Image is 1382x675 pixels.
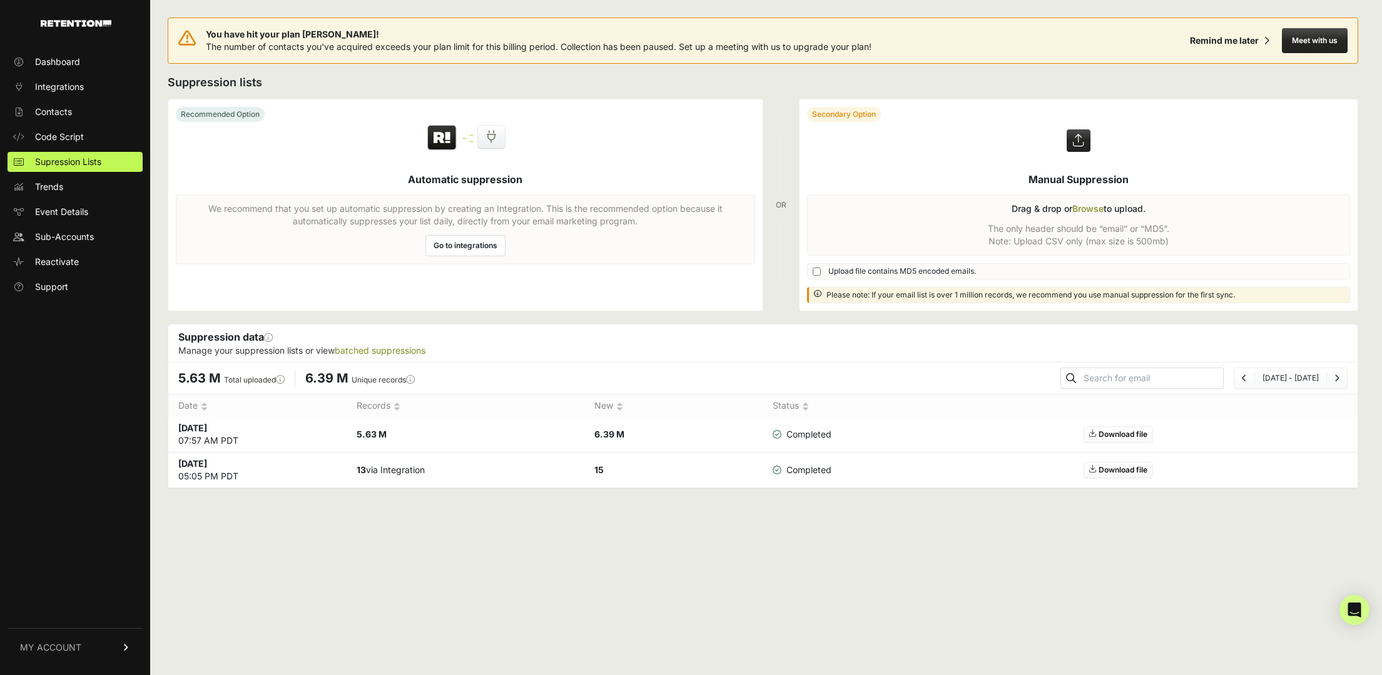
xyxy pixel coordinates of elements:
[425,235,506,256] a: Go to integrations
[802,402,809,411] img: no_sort-eaf950dc5ab64cae54d48a5578032e96f70b2ecb7d747501f34c8f2db400fb66.gif
[594,429,624,439] strong: 6.39 M
[8,127,143,147] a: Code Script
[35,181,63,193] span: Trends
[1254,373,1326,383] li: [DATE] - [DATE]
[35,106,72,118] span: Contacts
[8,277,143,297] a: Support
[224,375,285,384] label: Total uploaded
[463,141,473,142] img: integration
[35,206,88,218] span: Event Details
[335,345,425,356] a: batched suppressions
[357,429,387,439] strong: 5.63 M
[1185,29,1274,52] button: Remind me later
[41,20,111,27] img: Retention.com
[35,131,84,143] span: Code Script
[357,464,366,475] strong: 13
[35,156,101,168] span: Supression Lists
[8,628,143,666] a: MY ACCOUNT
[773,464,831,476] span: Completed
[178,422,207,433] strong: [DATE]
[35,56,80,68] span: Dashboard
[168,417,347,452] td: 07:57 AM PDT
[8,77,143,97] a: Integrations
[347,452,584,488] td: via Integration
[178,344,1348,357] p: Manage your suppression lists or view
[8,102,143,122] a: Contacts
[616,402,623,411] img: no_sort-eaf950dc5ab64cae54d48a5578032e96f70b2ecb7d747501f34c8f2db400fb66.gif
[206,41,871,52] span: The number of contacts you've acquired exceeds your plan limit for this billing period. Collectio...
[463,137,473,139] img: integration
[168,452,347,488] td: 05:05 PM PDT
[347,394,584,417] th: Records
[206,28,871,41] span: You have hit your plan [PERSON_NAME]!
[176,107,265,122] div: Recommended Option
[20,641,81,654] span: MY ACCOUNT
[8,202,143,222] a: Event Details
[8,252,143,272] a: Reactivate
[463,134,473,136] img: integration
[168,324,1358,362] div: Suppression data
[776,99,786,311] div: OR
[184,202,747,227] p: We recommend that you set up automatic suppression by creating an Integration. This is the recomm...
[8,152,143,172] a: Supression Lists
[773,428,831,441] span: Completed
[8,52,143,72] a: Dashboard
[8,177,143,197] a: Trends
[1234,367,1348,389] nav: Page navigation
[1081,369,1223,387] input: Search for email
[813,267,821,276] input: Upload file contains MD5 encoded emails.
[1084,426,1153,442] a: Download file
[201,402,208,411] img: no_sort-eaf950dc5ab64cae54d48a5578032e96f70b2ecb7d747501f34c8f2db400fb66.gif
[1282,28,1348,53] button: Meet with us
[168,74,1358,91] h2: Suppression lists
[763,394,882,417] th: Status
[8,227,143,247] a: Sub-Accounts
[426,124,458,152] img: Retention
[168,394,347,417] th: Date
[1334,373,1339,382] a: Next
[408,172,522,187] h5: Automatic suppression
[352,375,415,384] label: Unique records
[35,81,84,93] span: Integrations
[394,402,400,411] img: no_sort-eaf950dc5ab64cae54d48a5578032e96f70b2ecb7d747501f34c8f2db400fb66.gif
[35,231,94,243] span: Sub-Accounts
[1084,462,1153,478] a: Download file
[35,281,68,293] span: Support
[178,371,221,386] span: 5.63 M
[178,458,207,469] strong: [DATE]
[1339,595,1369,625] div: Open Intercom Messenger
[594,464,604,475] strong: 15
[1190,34,1259,47] div: Remind me later
[1242,373,1247,382] a: Previous
[828,266,976,276] span: Upload file contains MD5 encoded emails.
[35,256,79,268] span: Reactivate
[305,371,348,386] span: 6.39 M
[584,394,763,417] th: New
